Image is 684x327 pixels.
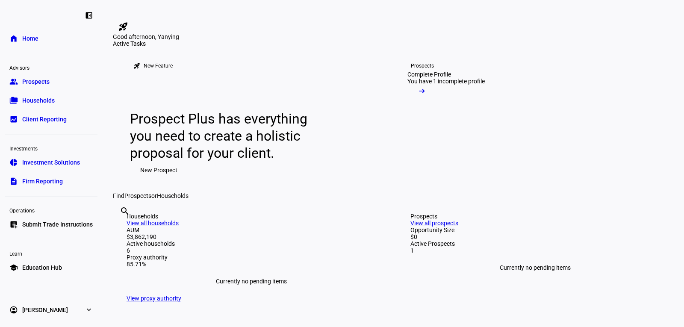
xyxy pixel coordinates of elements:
[113,192,674,199] div: Find or
[118,21,128,32] mat-icon: rocket_launch
[140,162,177,179] span: New Prospect
[22,34,38,43] span: Home
[5,30,97,47] a: homeHome
[9,158,18,167] eth-mat-symbol: pie_chart
[9,115,18,124] eth-mat-symbol: bid_landscape
[85,11,93,20] eth-mat-symbol: left_panel_close
[9,263,18,272] eth-mat-symbol: school
[5,154,97,171] a: pie_chartInvestment Solutions
[5,73,97,90] a: groupProspects
[22,263,62,272] span: Education Hub
[5,142,97,154] div: Investments
[127,213,376,220] div: Households
[5,204,97,216] div: Operations
[113,40,674,47] div: Active Tasks
[9,306,18,314] eth-mat-symbol: account_circle
[410,247,660,254] div: 1
[410,254,660,281] div: Currently no pending items
[407,71,451,78] div: Complete Profile
[22,77,50,86] span: Prospects
[9,220,18,229] eth-mat-symbol: list_alt_add
[410,233,660,240] div: $0
[407,78,485,85] div: You have 1 incomplete profile
[85,306,93,314] eth-mat-symbol: expand_more
[418,87,426,95] mat-icon: arrow_right_alt
[127,261,376,268] div: 85.71%
[144,62,173,69] div: New Feature
[22,177,63,186] span: Firm Reporting
[113,33,674,40] div: Good afternoon, Yanying
[22,158,80,167] span: Investment Solutions
[5,111,97,128] a: bid_landscapeClient Reporting
[410,240,660,247] div: Active Prospects
[133,62,140,69] mat-icon: rocket_launch
[9,34,18,43] eth-mat-symbol: home
[124,192,151,199] span: Prospects
[120,206,130,216] mat-icon: search
[127,227,376,233] div: AUM
[9,96,18,105] eth-mat-symbol: folder_copy
[127,268,376,295] div: Currently no pending items
[130,162,188,179] button: New Prospect
[22,220,93,229] span: Submit Trade Instructions
[22,306,68,314] span: [PERSON_NAME]
[410,227,660,233] div: Opportunity Size
[5,92,97,109] a: folder_copyHouseholds
[120,218,121,228] input: Enter name of prospect or household
[9,177,18,186] eth-mat-symbol: description
[127,254,376,261] div: Proxy authority
[127,233,376,240] div: $3,862,190
[127,247,376,254] div: 6
[394,47,526,192] a: ProspectsComplete ProfileYou have 1 incomplete profile
[127,295,181,302] a: View proxy authority
[22,115,67,124] span: Client Reporting
[410,213,660,220] div: Prospects
[127,220,179,227] a: View all households
[127,240,376,247] div: Active households
[5,247,97,259] div: Learn
[22,96,55,105] span: Households
[9,77,18,86] eth-mat-symbol: group
[411,62,434,69] div: Prospects
[130,110,324,162] div: Prospect Plus has everything you need to create a holistic proposal for your client.
[5,61,97,73] div: Advisors
[157,192,189,199] span: Households
[5,173,97,190] a: descriptionFirm Reporting
[410,220,458,227] a: View all prospects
